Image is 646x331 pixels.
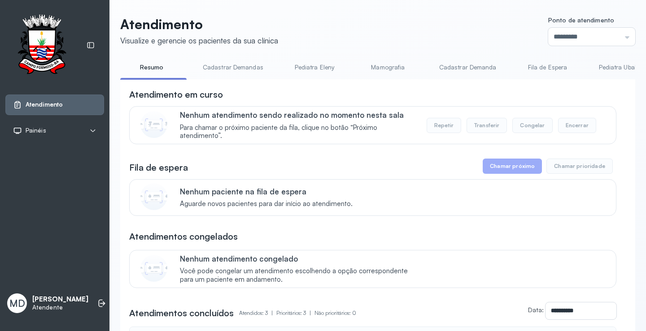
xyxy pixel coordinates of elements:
span: | [310,310,311,316]
a: Cadastrar Demanda [430,60,506,75]
button: Chamar próximo [483,159,542,174]
img: Imagem de CalloutCard [140,111,167,138]
h3: Atendimentos congelados [129,230,238,243]
p: Atendimento [120,16,278,32]
p: Nenhum atendimento congelado [180,254,417,263]
p: Atendidos: 3 [239,307,276,319]
h3: Atendimento em curso [129,88,223,101]
p: Nenhum paciente na fila de espera [180,187,353,196]
h3: Fila de espera [129,161,188,174]
span: Ponto de atendimento [548,16,614,24]
label: Data: [528,306,544,314]
span: Atendimento [26,101,63,108]
p: Prioritários: 3 [276,307,314,319]
span: Painéis [26,127,46,134]
button: Repetir [427,118,461,133]
a: Resumo [120,60,183,75]
span: Para chamar o próximo paciente da fila, clique no botão “Próximo atendimento”. [180,124,417,141]
img: Imagem de CalloutCard [140,255,167,282]
a: Cadastrar Demandas [194,60,272,75]
h3: Atendimentos concluídos [129,307,234,319]
span: Você pode congelar um atendimento escolhendo a opção correspondente para um paciente em andamento. [180,267,417,284]
button: Encerrar [558,118,596,133]
button: Congelar [512,118,552,133]
p: [PERSON_NAME] [32,295,88,304]
img: Logotipo do estabelecimento [9,14,74,77]
span: Aguarde novos pacientes para dar início ao atendimento. [180,200,353,208]
p: Atendente [32,304,88,311]
a: Fila de Espera [516,60,579,75]
span: | [271,310,273,316]
button: Transferir [467,118,507,133]
div: Visualize e gerencie os pacientes da sua clínica [120,36,278,45]
a: Mamografia [357,60,419,75]
p: Nenhum atendimento sendo realizado no momento nesta sala [180,110,417,120]
a: Pediatra Eleny [283,60,346,75]
button: Chamar prioridade [546,159,613,174]
p: Não prioritários: 0 [314,307,356,319]
img: Imagem de CalloutCard [140,183,167,210]
a: Atendimento [13,100,96,109]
